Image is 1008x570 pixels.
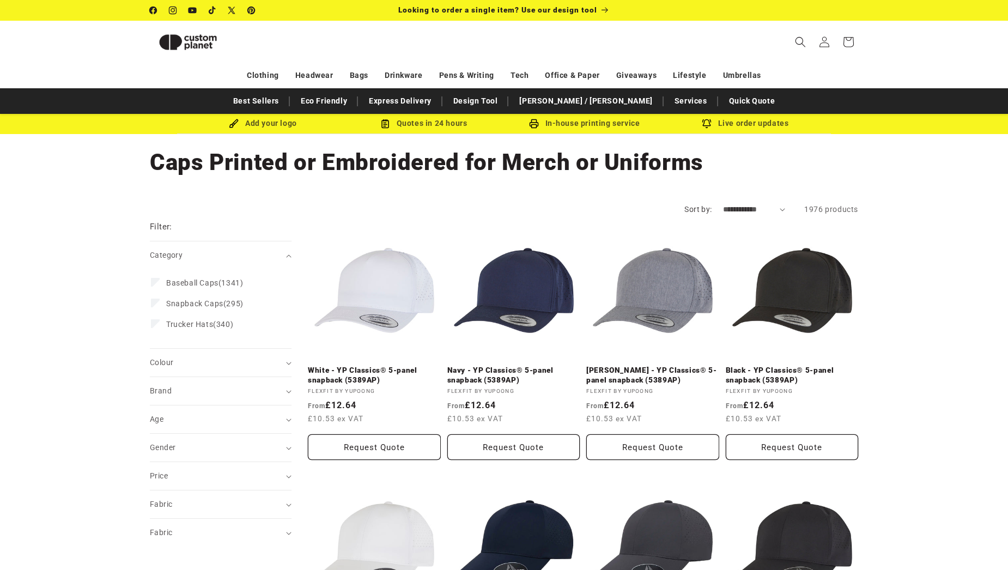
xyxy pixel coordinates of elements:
div: Live order updates [665,117,825,130]
summary: Fabric (0 selected) [150,490,292,518]
summary: Fabric (0 selected) [150,519,292,547]
a: Black - YP Classics® 5-panel snapback (5389AP) [726,366,859,385]
span: Fabric [150,528,172,537]
h1: Caps Printed or Embroidered for Merch or Uniforms [150,148,858,177]
div: In-house printing service [504,117,665,130]
div: Quotes in 24 hours [343,117,504,130]
a: Navy - YP Classics® 5-panel snapback (5389AP) [447,366,580,385]
summary: Brand (0 selected) [150,377,292,405]
span: (295) [166,299,244,308]
a: Design Tool [448,92,503,111]
span: Brand [150,386,172,395]
a: [PERSON_NAME] - YP Classics® 5-panel snapback (5389AP) [586,366,719,385]
div: Add your logo [183,117,343,130]
img: In-house printing [529,119,539,129]
a: [PERSON_NAME] / [PERSON_NAME] [514,92,658,111]
a: Pens & Writing [439,66,494,85]
summary: Colour (0 selected) [150,349,292,377]
a: Best Sellers [228,92,284,111]
span: Trucker Hats [166,320,213,329]
span: Age [150,415,163,423]
img: Order Updates Icon [380,119,390,129]
button: Request Quote [726,434,859,460]
span: Price [150,471,168,480]
a: Eco Friendly [295,92,353,111]
summary: Category (0 selected) [150,241,292,269]
a: Clothing [247,66,279,85]
a: Office & Paper [545,66,599,85]
img: Brush Icon [229,119,239,129]
span: Gender [150,443,175,452]
a: Lifestyle [673,66,706,85]
span: 1976 products [804,205,858,214]
span: (1341) [166,278,243,288]
a: Drinkware [385,66,422,85]
button: Request Quote [586,434,719,460]
summary: Price [150,462,292,490]
span: (340) [166,319,233,329]
a: Services [669,92,713,111]
span: Snapback Caps [166,299,223,308]
span: Colour [150,358,173,367]
summary: Gender (0 selected) [150,434,292,462]
label: Sort by: [684,205,712,214]
a: Bags [350,66,368,85]
h2: Filter: [150,221,172,233]
a: Umbrellas [723,66,761,85]
a: Express Delivery [363,92,437,111]
summary: Age (0 selected) [150,405,292,433]
a: Giveaways [616,66,657,85]
img: Custom Planet [150,25,226,59]
button: Request Quote [308,434,441,460]
a: Headwear [295,66,333,85]
a: Tech [511,66,529,85]
a: Quick Quote [724,92,781,111]
span: Looking to order a single item? Use our design tool [398,5,597,14]
img: Order updates [702,119,712,129]
button: Request Quote [447,434,580,460]
span: Fabric [150,500,172,508]
span: Baseball Caps [166,278,218,287]
summary: Search [788,30,812,54]
a: Custom Planet [146,21,263,63]
span: Category [150,251,183,259]
a: White - YP Classics® 5-panel snapback (5389AP) [308,366,441,385]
